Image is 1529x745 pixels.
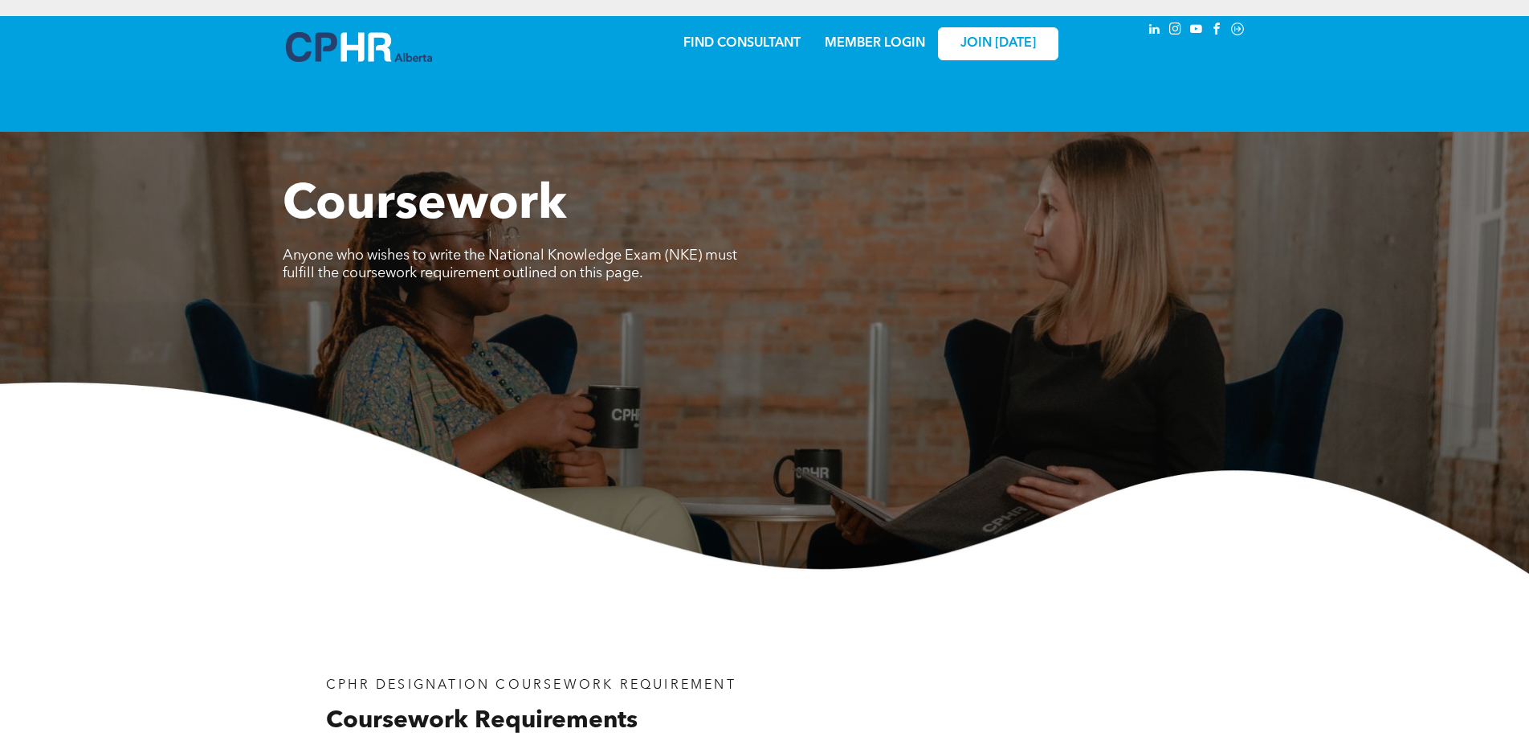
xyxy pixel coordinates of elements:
span: Anyone who wishes to write the National Knowledge Exam (NKE) must fulfill the coursework requirem... [283,248,737,280]
span: CPHR DESIGNATION COURSEWORK REQUIREMENT [326,679,736,692]
a: Social network [1229,20,1246,42]
span: Coursework [283,182,567,230]
a: instagram [1166,20,1184,42]
a: facebook [1208,20,1225,42]
span: Coursework Requirements [326,709,638,733]
a: youtube [1187,20,1205,42]
img: A blue and white logo for cp alberta [286,32,432,62]
a: FIND CONSULTANT [683,37,801,50]
a: JOIN [DATE] [938,27,1058,60]
a: MEMBER LOGIN [825,37,925,50]
a: linkedin [1145,20,1163,42]
span: JOIN [DATE] [960,36,1036,51]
